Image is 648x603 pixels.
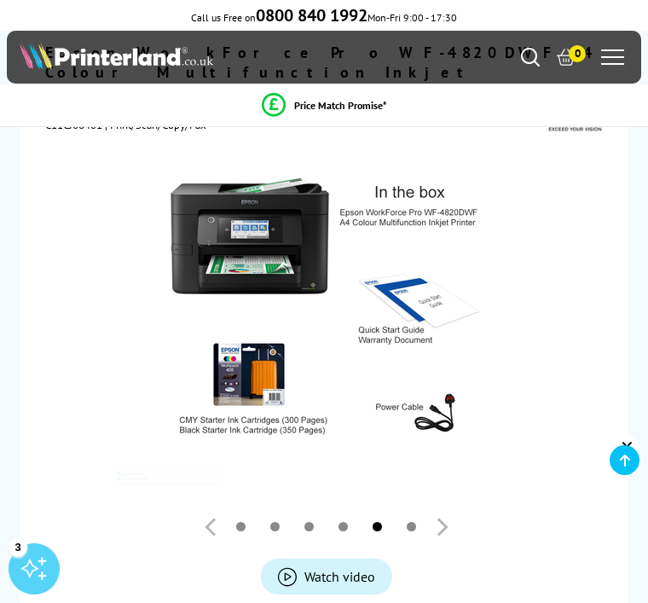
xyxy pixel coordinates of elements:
[294,99,387,112] span: Price Match Promise*
[159,148,493,482] img: Epson WorkForce Pro WF-4820DWF Thumbnail
[557,48,576,67] a: 0
[256,11,367,24] a: 0800 840 1992
[256,4,367,26] b: 0800 840 1992
[20,42,324,72] a: Printerland Logo
[13,445,635,473] a: View our Special Offers
[261,559,392,594] a: Product_All_Videos
[9,90,639,120] li: modal_Promise
[521,48,540,67] a: Search
[9,537,27,556] div: 3
[304,568,375,585] span: Watch video
[13,479,635,507] a: Subscribe for Special Offers
[20,42,213,69] img: Printerland Logo
[615,435,639,459] div: ✕
[569,45,586,62] span: 0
